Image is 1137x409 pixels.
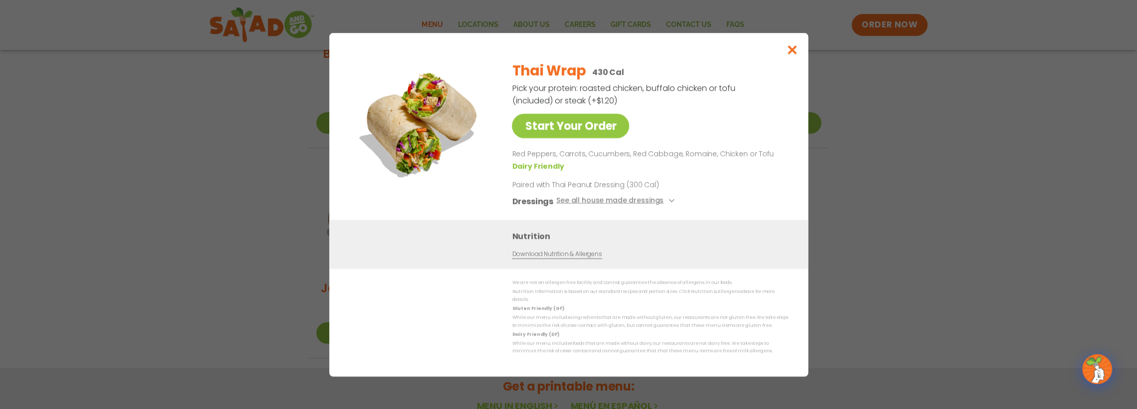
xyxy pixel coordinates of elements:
[512,340,788,355] p: While our menu includes foods that are made without dairy, our restaurants are not dairy free. We...
[512,249,602,258] a: Download Nutrition & Allergens
[512,114,629,138] a: Start Your Order
[512,179,696,190] p: Paired with Thai Peanut Dressing (300 Cal)
[352,53,491,193] img: Featured product photo for Thai Wrap
[512,60,586,81] h2: Thai Wrap
[512,314,788,329] p: While our menu includes ingredients that are made without gluten, our restaurants are not gluten ...
[556,195,677,207] button: See all house made dressings
[512,229,793,242] h3: Nutrition
[512,288,788,303] p: Nutrition information is based on our standard recipes and portion sizes. Click Nutrition & Aller...
[512,161,566,171] li: Dairy Friendly
[592,66,624,78] p: 430 Cal
[512,331,559,337] strong: Dairy Friendly (DF)
[775,33,808,66] button: Close modal
[512,279,788,286] p: We are not an allergen free facility and cannot guarantee the absence of allergens in our foods.
[512,305,564,311] strong: Gluten Friendly (GF)
[512,195,553,207] h3: Dressings
[512,82,736,107] p: Pick your protein: roasted chicken, buffalo chicken or tofu (included) or steak (+$1.20)
[512,148,784,160] p: Red Peppers, Carrots, Cucumbers, Red Cabbage, Romaine, Chicken or Tofu
[1083,355,1111,383] img: wpChatIcon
